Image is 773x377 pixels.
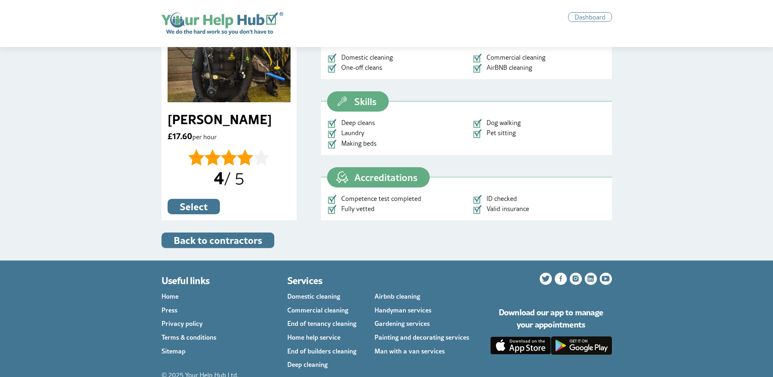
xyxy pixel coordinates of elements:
li: Pet sitting [472,128,606,138]
a: Follow us on Instagram [570,273,582,285]
li: Valid insurance [472,204,606,214]
li: AirBNB cleaning [472,62,606,73]
a: Download the Client App from the App Store [490,336,551,355]
a: End of builders cleaning [287,346,356,355]
li: Domestic cleaning [327,52,461,63]
a: Painting and decorating services [375,332,469,342]
a: Subscribe to our YouTube channel [600,273,612,285]
h3: Services [287,273,469,288]
li: Dog walking [472,118,606,128]
a: Privacy policy [161,319,202,328]
a: Domestic cleaning [287,291,340,301]
a: Man with a van services [375,346,445,355]
a: Dashboard [568,12,612,22]
img: accreditations.svg [333,168,351,186]
a: Deep cleaning [287,360,327,369]
a: Follow us on LinkedIn [585,273,597,285]
li: Competence test completed [327,194,461,204]
a: Home [161,291,179,301]
li: Laundry [327,128,461,138]
li: Commercial cleaning [472,52,606,63]
a: Download the Client App from the Google Play [551,336,612,354]
a: Handyman services [375,305,431,315]
a: Sitemap [161,346,185,355]
a: Commercial cleaning [287,305,348,315]
span: per hour [192,133,217,142]
p: £17.60 [168,130,291,143]
a: Home help service [287,332,340,342]
img: Your Help Hub logo [161,12,283,35]
a: End of tenancy cleaning [287,319,356,328]
li: Making beds [327,138,461,149]
a: Follow us on Facebook [555,273,567,285]
li: One-off cleans [327,62,461,73]
span: Skills [354,97,377,106]
a: Terms & conditions [161,332,216,342]
span: 4 [214,164,224,190]
a: Follow us on Twitter [540,273,552,285]
img: app-store.svg [490,336,551,355]
span: Accreditations [354,172,418,182]
h3: Download our app to manage your appointments [490,306,612,330]
li: Fully vetted [327,204,461,214]
a: Home [161,12,283,35]
a: Gardening services [375,319,430,328]
li: Deep cleans [327,118,461,128]
img: google-play.svg [551,336,612,354]
a: Back to contractors [161,233,274,248]
button: Select [168,199,220,214]
a: Airbnb cleaning [375,291,420,301]
li: ID checked [472,194,606,204]
p: / 5 [168,168,291,187]
h3: Useful links [161,273,216,288]
a: Press [161,305,177,315]
p: [PERSON_NAME] [168,109,291,129]
img: skills.svg [333,92,351,110]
